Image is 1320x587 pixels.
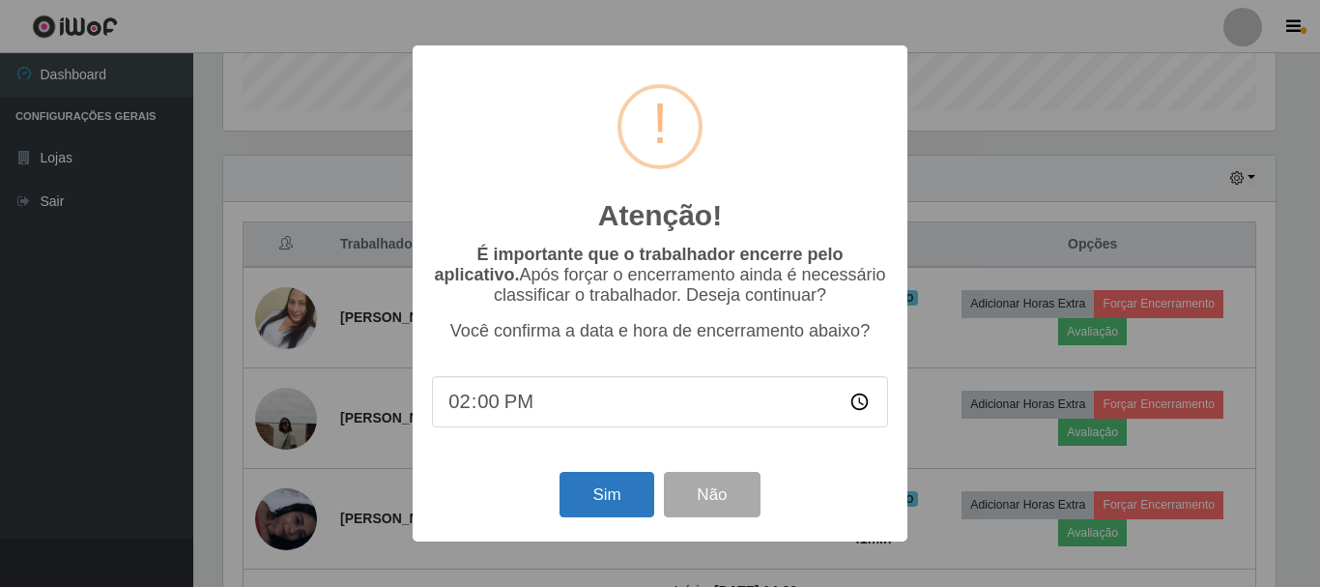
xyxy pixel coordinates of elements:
[432,321,888,341] p: Você confirma a data e hora de encerramento abaixo?
[664,472,760,517] button: Não
[598,198,722,233] h2: Atenção!
[432,245,888,306] p: Após forçar o encerramento ainda é necessário classificar o trabalhador. Deseja continuar?
[560,472,653,517] button: Sim
[434,245,843,284] b: É importante que o trabalhador encerre pelo aplicativo.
